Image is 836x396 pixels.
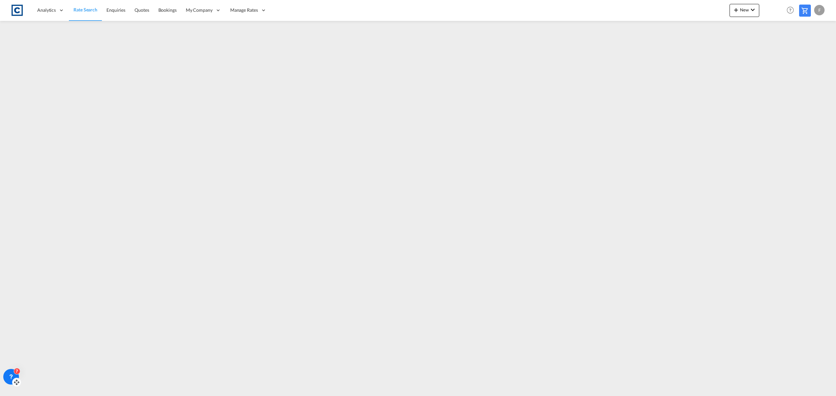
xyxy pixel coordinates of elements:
span: Analytics [37,7,56,13]
div: F [814,5,825,15]
md-icon: icon-plus 400-fg [732,6,740,14]
span: Quotes [135,7,149,13]
span: Rate Search [73,7,97,12]
div: Help [785,5,799,16]
md-icon: icon-chevron-down [749,6,757,14]
span: Manage Rates [230,7,258,13]
span: Enquiries [106,7,125,13]
span: My Company [186,7,213,13]
span: Bookings [158,7,177,13]
button: icon-plus 400-fgNewicon-chevron-down [730,4,759,17]
img: 1fdb9190129311efbfaf67cbb4249bed.jpeg [10,3,24,18]
span: Help [785,5,796,16]
span: New [732,7,757,12]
